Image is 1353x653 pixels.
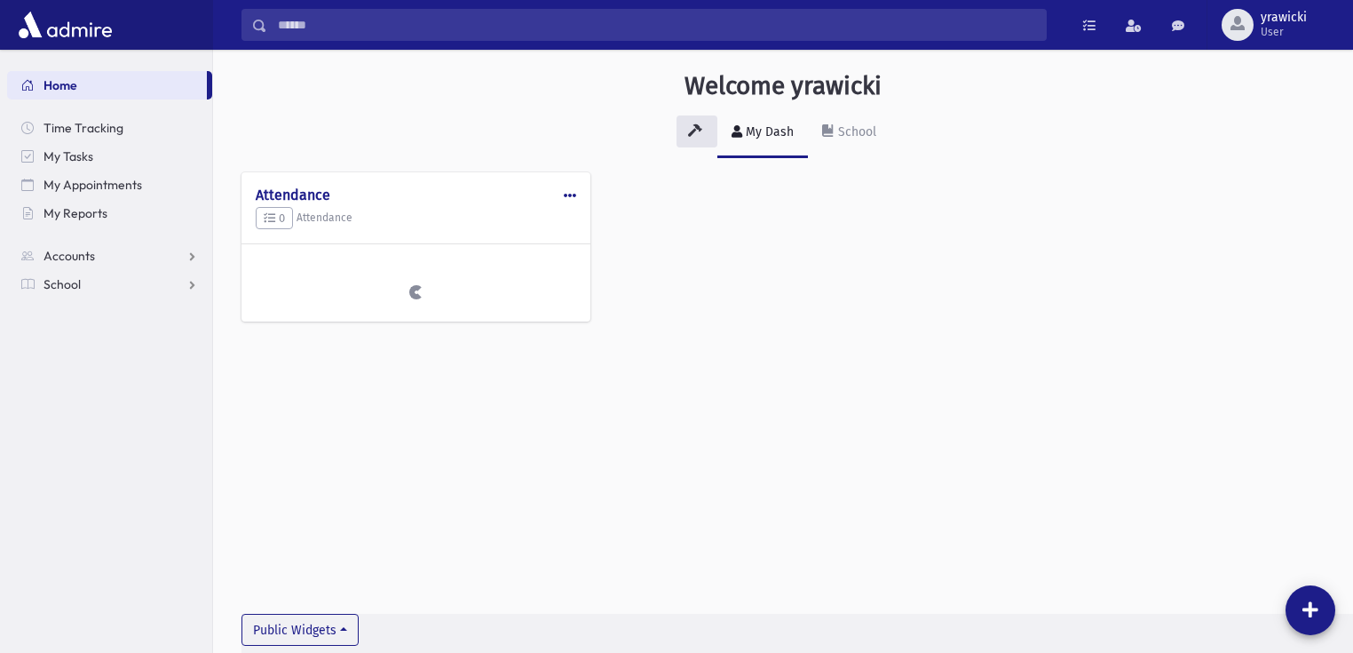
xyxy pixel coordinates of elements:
[14,7,116,43] img: AdmirePro
[267,9,1046,41] input: Search
[44,205,107,221] span: My Reports
[835,124,876,139] div: School
[7,142,212,171] a: My Tasks
[256,187,576,203] h4: Attendance
[44,120,123,136] span: Time Tracking
[256,207,293,230] button: 0
[264,211,285,225] span: 0
[1261,11,1307,25] span: yrawicki
[44,248,95,264] span: Accounts
[7,242,212,270] a: Accounts
[7,270,212,299] a: School
[256,207,576,230] h5: Attendance
[44,177,142,193] span: My Appointments
[808,108,890,158] a: School
[684,71,882,101] h3: Welcome yrawicki
[7,114,212,142] a: Time Tracking
[7,199,212,227] a: My Reports
[44,77,77,93] span: Home
[742,124,794,139] div: My Dash
[44,148,93,164] span: My Tasks
[7,171,212,199] a: My Appointments
[44,276,81,292] span: School
[241,614,359,646] button: Public Widgets
[7,71,207,100] a: Home
[1261,25,1307,39] span: User
[717,108,808,158] a: My Dash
